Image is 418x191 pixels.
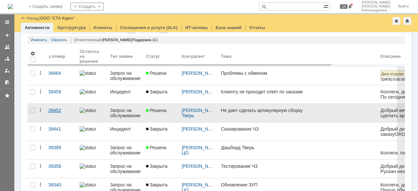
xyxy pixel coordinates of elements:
a: [PERSON_NAME] [182,71,219,76]
div: Действия [38,108,43,113]
span: ru [4,96,8,102]
span: ОП г. [GEOGRAPHIC_DATA] [4,75,67,80]
span: stacargo [39,113,57,118]
span: Нет [25,50,31,54]
span: , [44,110,45,115]
a: stacargo.ru [16,81,40,86]
span: . [57,88,58,94]
span: Решена [146,71,167,76]
div: 39459 [48,89,74,94]
span: Оператор группы учёта [4,134,60,139]
div: Номер [52,54,66,59]
span: . [34,102,35,107]
span: @ [42,154,47,159]
span: @sta [43,105,54,110]
span: . [14,75,16,80]
span: ORD [14,5,25,10]
div: Создать [71,3,104,10]
span: Нет [25,39,31,43]
span: . [3,121,4,126]
a: 39358 [46,160,77,178]
span: . [18,76,19,81]
span: ООО «СТА Карго» [4,69,45,74]
span: [PERSON_NAME] [5,58,49,64]
span: Нет [25,7,31,11]
a: statusbar-100 (1).png [77,160,107,178]
span: . [3,86,4,91]
a: Сканирование ЧЗ [218,122,378,141]
span: Частично отгружен [40,50,71,54]
span: 7(4852)637-120 вн. 1201 [4,80,75,91]
span: stacargo [16,185,34,191]
span: Частично отгружен [40,28,71,32]
span: - [9,90,10,95]
span: ru [46,76,51,81]
img: download [3,124,85,146]
a: Решена [143,67,179,85]
span: ООО «СТА Карго» [4,139,45,144]
b: [PERSON_NAME] [23,21,63,26]
div: Действия [38,126,43,132]
div: Дашборд Тверь [221,145,375,150]
span: Закрыта [146,182,168,187]
a: Отчеты [249,25,265,30]
span: www [4,81,14,86]
span: [PERSON_NAME] [362,5,391,8]
span: . [30,165,31,170]
a: 39452 [46,104,77,122]
span: Состояние [40,1,57,5]
span: [DATE] 0:00:00 [1,7,24,11]
span: @ [49,81,54,86]
span: Моб [5,75,14,80]
a: Закрыта [143,160,179,178]
span: ru [35,102,40,107]
div: Контрагент [182,54,206,59]
span: A [41,91,44,96]
span: Оф. тел.: + [4,155,33,161]
div: Тип заявки [110,54,133,59]
a: Закрыта [143,122,179,141]
span: @sta [44,91,55,96]
img: download [4,97,86,118]
span: . [57,113,58,118]
th: Тип заявки [107,46,143,67]
span: . [34,185,35,191]
a: statusbar-100 (1).png [77,104,107,122]
a: [PERSON_NAME] [182,89,219,94]
th: Статус [143,46,179,67]
img: statusbar-100 (1).png [80,108,96,113]
span: stacargo [16,81,34,86]
div: Сканирование ЧЗ [221,126,375,132]
div: Запрос на обслуживание [110,145,141,155]
div: Описание [380,54,401,59]
a: statusbar-100 (1).png [77,122,107,141]
div: 39340 [48,182,74,187]
a: Тестирование ЧЗ [218,160,378,178]
a: 39459 [46,85,77,103]
span: s [17,86,19,91]
span: Пометка [25,1,39,5]
div: Не дает сделать артикулярную сборку [221,108,375,113]
span: [PERSON_NAME] [4,53,43,58]
div: Тестирование ЧЗ [221,164,375,169]
span: stacargo [4,97,45,102]
a: statusbar-100 (1).png [77,141,107,159]
th: Осталось на решение [77,46,107,67]
img: statusbar-100 (1).png [80,182,96,187]
span: ru [4,86,8,91]
a: Тверь [182,113,194,118]
a: Проблемы с обменом [218,67,378,85]
span: A [46,81,49,86]
span: vinogradova [5,113,31,118]
span: [GEOGRAPHIC_DATA], [5,70,56,75]
div: Действия [38,89,43,94]
img: statusbar-100 (1).png [80,126,96,132]
span: Менеджер по проектам [5,64,59,69]
span: -кода: [29,33,41,38]
a: stacargo.ru [16,185,40,191]
a: [PERSON_NAME] [182,145,219,150]
img: statusbar-100 (1).png [80,164,96,169]
span: SO [13,104,20,110]
span: 7(4852)637-120 вн. 1201 [4,155,59,166]
a: 39464 [46,67,77,85]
